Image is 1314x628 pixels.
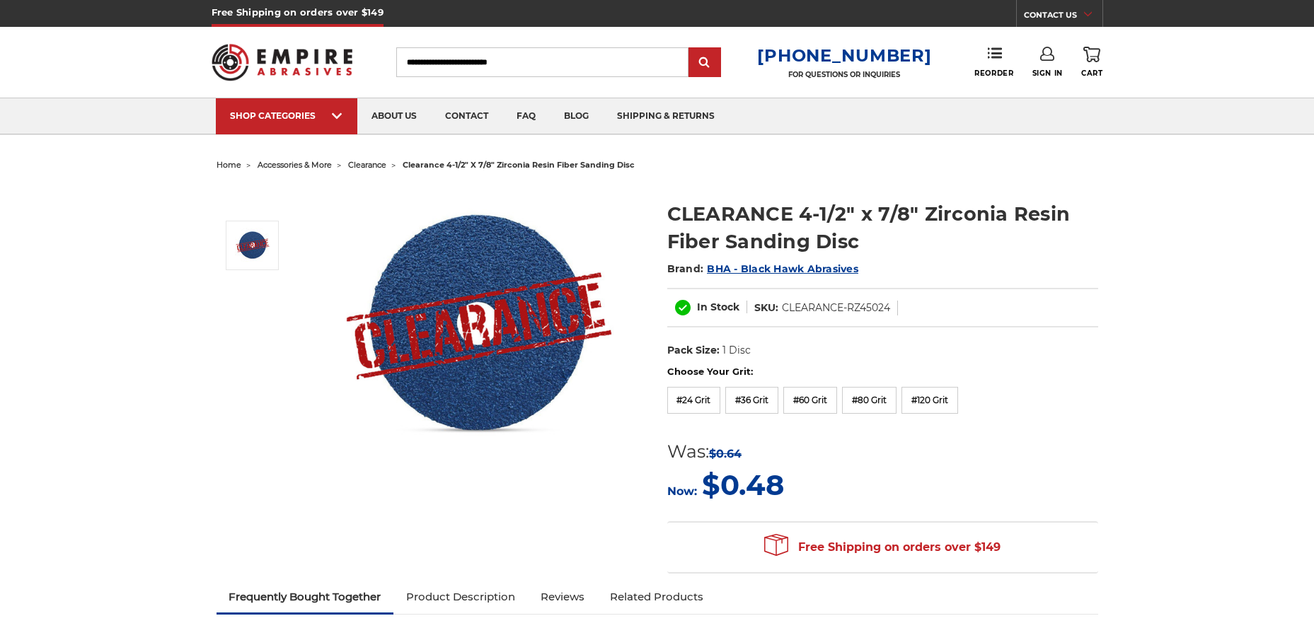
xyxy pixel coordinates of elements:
[709,447,742,460] span: $0.64
[667,343,720,358] dt: Pack Size:
[697,301,739,313] span: In Stock
[667,365,1098,379] label: Choose Your Grit:
[217,581,394,612] a: Frequently Bought Together
[431,98,502,134] a: contact
[757,45,931,66] a: [PHONE_NUMBER]
[212,35,353,90] img: Empire Abrasives
[235,228,270,263] img: CLEARANCE 4-1/2" zirc resin fiber disc
[974,69,1013,78] span: Reorder
[502,98,550,134] a: faq
[230,110,343,121] div: SHOP CATEGORIES
[403,160,635,170] span: clearance 4-1/2" x 7/8" zirconia resin fiber sanding disc
[754,301,778,315] dt: SKU:
[258,160,332,170] a: accessories & more
[217,160,241,170] a: home
[782,301,890,315] dd: CLEARANCE-RZ45024
[757,70,931,79] p: FOR QUESTIONS OR INQUIRIES
[764,533,1001,562] span: Free Shipping on orders over $149
[722,343,751,358] dd: 1 Disc
[528,581,597,612] a: Reviews
[691,49,719,77] input: Submit
[667,262,704,275] span: Brand:
[348,160,386,170] a: clearance
[1032,69,1063,78] span: Sign In
[707,262,858,275] a: BHA - Black Hawk Abrasives
[393,581,528,612] a: Product Description
[667,484,697,498] span: Now:
[1024,7,1102,27] a: CONTACT US
[974,47,1013,77] a: Reorder
[702,467,784,502] span: $0.48
[597,581,716,612] a: Related Products
[357,98,431,134] a: about us
[1081,47,1102,78] a: Cart
[667,438,784,465] div: Was:
[338,185,621,467] img: CLEARANCE 4-1/2" zirc resin fiber disc
[550,98,603,134] a: blog
[603,98,729,134] a: shipping & returns
[1081,69,1102,78] span: Cart
[667,200,1098,255] h1: CLEARANCE 4-1/2" x 7/8" Zirconia Resin Fiber Sanding Disc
